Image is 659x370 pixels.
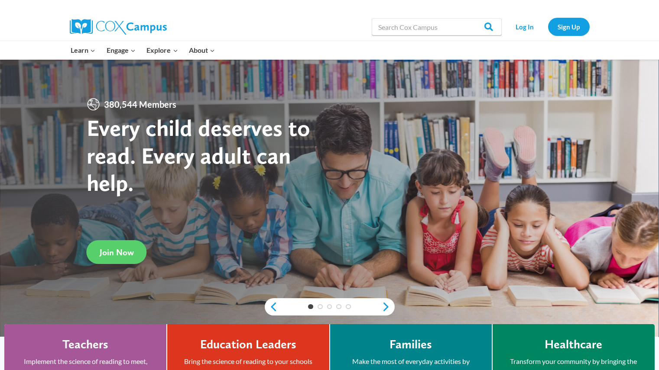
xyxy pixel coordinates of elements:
h4: Families [390,337,432,352]
img: Cox Campus [70,19,167,35]
a: 3 [327,304,332,309]
strong: Every child deserves to read. Every adult can help. [87,114,310,196]
h4: Healthcare [545,337,602,352]
span: 380,544 Members [101,97,180,111]
a: 5 [346,304,351,309]
nav: Primary Navigation [65,41,221,59]
nav: Secondary Navigation [506,18,590,35]
h4: Teachers [62,337,108,352]
div: content slider buttons [265,298,395,315]
a: next [382,302,395,312]
a: 1 [308,304,313,309]
a: Log In [506,18,544,35]
a: 4 [336,304,341,309]
span: Explore [146,45,178,56]
h4: Education Leaders [200,337,296,352]
a: previous [265,302,278,312]
span: Join Now [100,247,134,257]
a: 2 [318,304,323,309]
a: Sign Up [548,18,590,35]
input: Search Cox Campus [372,18,502,35]
span: Learn [71,45,95,56]
a: Join Now [87,240,147,264]
span: Engage [107,45,136,56]
span: About [189,45,215,56]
